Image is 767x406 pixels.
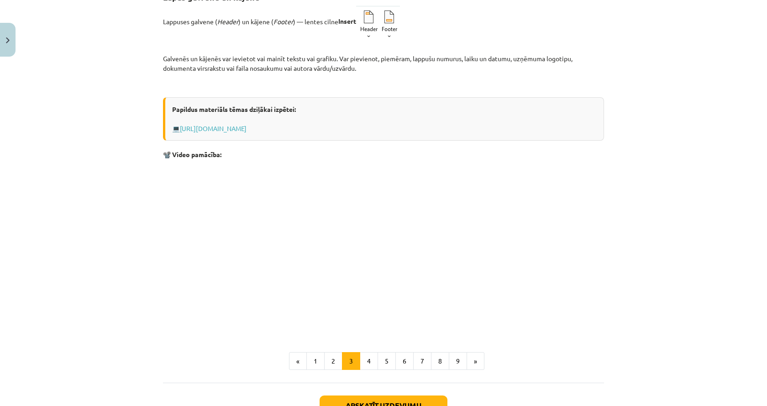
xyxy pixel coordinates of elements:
[163,150,221,158] strong: 📽️ Video pamācība:
[413,352,431,370] button: 7
[395,352,414,370] button: 6
[324,352,342,370] button: 2
[338,17,400,25] strong: Insert
[342,352,360,370] button: 3
[163,44,604,73] p: Galvenēs un kājenēs var ievietot vai mainīt tekstu vai grafiku. Var pievienot, piemēram, lappušu ...
[431,352,449,370] button: 8
[289,352,307,370] button: «
[163,97,604,141] div: 💻
[449,352,467,370] button: 9
[273,17,293,25] em: Footer
[163,352,604,370] nav: Page navigation example
[6,37,10,43] img: icon-close-lesson-0947bae3869378f0d4975bcd49f059093ad1ed9edebbc8119c70593378902aed.svg
[360,352,378,370] button: 4
[306,352,325,370] button: 1
[180,124,247,132] a: [URL][DOMAIN_NAME]
[172,105,296,113] strong: Papildus materiāls tēmas dziļākai izpētei:
[378,352,396,370] button: 5
[163,6,604,39] p: Lappuses galvene ( ) un kājene ( ) — lentes cilne
[217,17,238,25] em: Header
[467,352,484,370] button: »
